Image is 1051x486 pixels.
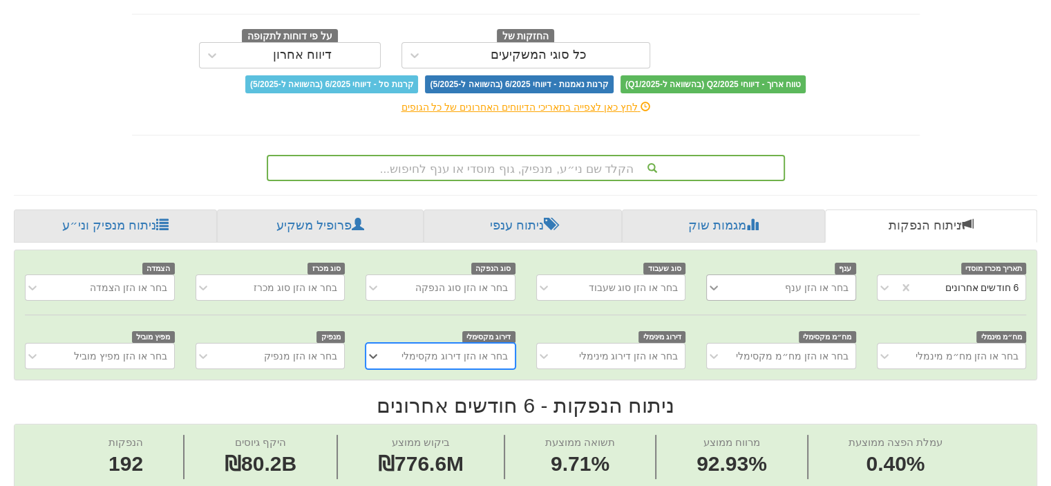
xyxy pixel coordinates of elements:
[961,263,1026,274] span: תאריך מכרז מוסדי
[835,263,856,274] span: ענף
[122,100,930,114] div: לחץ כאן לצפייה בתאריכי הדיווחים האחרונים של כל הגופים
[235,436,286,448] span: היקף גיוסים
[697,449,767,479] span: 92.93%
[491,48,587,62] div: כל סוגי המשקיעים
[578,349,678,363] div: בחר או הזן דירוג מינימלי
[14,394,1037,417] h2: ניתוח הנפקות - 6 חודשים אחרונים
[316,331,345,343] span: מנפיק
[915,349,1019,363] div: בחר או הזן מח״מ מינמלי
[471,263,515,274] span: סוג הנפקה
[217,209,424,243] a: פרופיל משקיע
[799,331,856,343] span: מח״מ מקסימלי
[545,449,615,479] span: 9.71%
[945,281,1019,295] div: 6 חודשים אחרונים
[643,263,685,274] span: סוג שעבוד
[254,281,337,295] div: בחר או הזן סוג מכרז
[264,349,337,363] div: בחר או הזן מנפיק
[225,452,296,475] span: ₪80.2B
[14,209,217,243] a: ניתוח מנפיק וני״ע
[736,349,849,363] div: בחר או הזן מח״מ מקסימלי
[268,156,784,180] div: הקלד שם ני״ע, מנפיק, גוף מוסדי או ענף לחיפוש...
[415,281,508,295] div: בחר או הזן סוג הנפקה
[849,436,943,448] span: עמלת הפצה ממוצעת
[132,331,175,343] span: מפיץ מוביל
[497,29,555,44] span: החזקות של
[273,48,332,62] div: דיווח אחרון
[401,349,508,363] div: בחר או הזן דירוג מקסימלי
[638,331,685,343] span: דירוג מינימלי
[545,436,615,448] span: תשואה ממוצעת
[108,449,143,479] span: 192
[785,281,849,295] div: בחר או הזן ענף
[424,209,622,243] a: ניתוח ענפי
[621,75,806,93] span: טווח ארוך - דיווחי Q2/2025 (בהשוואה ל-Q1/2025)
[588,281,678,295] div: בחר או הזן סוג שעבוד
[242,29,338,44] span: על פי דוחות לתקופה
[825,209,1037,243] a: ניתוח הנפקות
[425,75,613,93] span: קרנות נאמנות - דיווחי 6/2025 (בהשוואה ל-5/2025)
[142,263,175,274] span: הצמדה
[307,263,345,274] span: סוג מכרז
[976,331,1026,343] span: מח״מ מינמלי
[108,436,143,448] span: הנפקות
[462,331,515,343] span: דירוג מקסימלי
[245,75,418,93] span: קרנות סל - דיווחי 6/2025 (בהשוואה ל-5/2025)
[378,452,464,475] span: ₪776.6M
[74,349,167,363] div: בחר או הזן מפיץ מוביל
[622,209,826,243] a: מגמות שוק
[90,281,167,295] div: בחר או הזן הצמדה
[392,436,450,448] span: ביקוש ממוצע
[703,436,760,448] span: מרווח ממוצע
[849,449,943,479] span: 0.40%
